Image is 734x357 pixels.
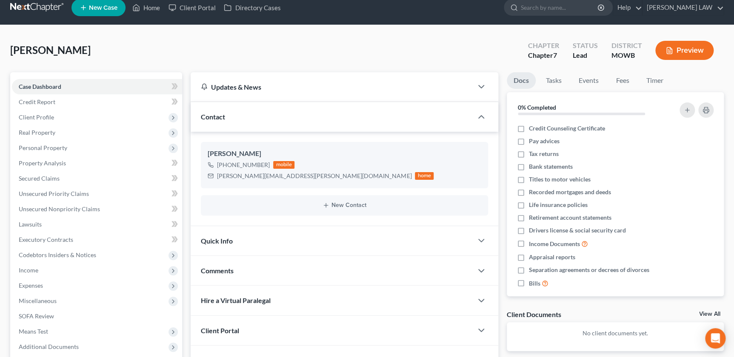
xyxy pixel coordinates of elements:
div: Lead [572,51,597,60]
a: Property Analysis [12,156,182,171]
a: Lawsuits [12,217,182,232]
span: [PERSON_NAME] [10,44,91,56]
a: Unsecured Priority Claims [12,186,182,201]
strong: 0% Completed [518,104,556,111]
span: Client Portal [201,326,239,334]
div: Updates & News [201,82,462,91]
a: Events [572,72,605,89]
div: [PERSON_NAME] [208,149,481,159]
span: Case Dashboard [19,83,61,90]
div: [PERSON_NAME][EMAIL_ADDRESS][PERSON_NAME][DOMAIN_NAME] [217,172,411,180]
span: Recorded mortgages and deeds [529,188,611,196]
button: New Contact [208,202,481,209]
span: Credit Counseling Certificate [529,124,605,133]
span: Expenses [19,282,43,289]
a: Executory Contracts [12,232,182,247]
a: SOFA Review [12,309,182,324]
span: Lawsuits [19,221,42,228]
span: Income Documents [529,240,580,248]
span: Codebtors Insiders & Notices [19,251,96,258]
span: Comments [201,266,234,275]
div: MOWB [611,51,642,60]
span: Client Profile [19,113,54,121]
span: Miscellaneous [19,297,57,304]
div: home [415,172,434,180]
span: Separation agreements or decrees of divorces [529,266,649,274]
a: Docs [507,72,536,89]
span: Drivers license & social security card [529,226,626,235]
a: View All [699,311,720,317]
span: Titles to motor vehicles [529,175,591,184]
div: Chapter [528,41,559,51]
span: Appraisal reports [529,253,575,261]
span: Unsecured Priority Claims [19,190,89,197]
p: No client documents yet. [514,329,717,337]
a: Case Dashboard [12,79,182,94]
a: Secured Claims [12,171,182,186]
span: Retirement account statements [529,213,611,222]
span: Additional Documents [19,343,79,350]
span: Hire a Virtual Paralegal [201,296,271,304]
a: Timer [640,72,670,89]
button: Preview [655,41,714,60]
span: Personal Property [19,144,67,151]
span: Contact [201,113,225,121]
div: Open Intercom Messenger [705,328,725,348]
span: Executory Contracts [19,236,73,243]
a: Tasks [539,72,568,89]
div: District [611,41,642,51]
span: Bills [529,279,540,288]
span: Unsecured Nonpriority Claims [19,205,100,212]
a: Credit Report [12,94,182,110]
span: Quick Info [201,237,233,245]
span: 7 [553,51,557,59]
span: Real Property [19,129,55,136]
span: Means Test [19,328,48,335]
span: Secured Claims [19,175,60,182]
div: Chapter [528,51,559,60]
span: Tax returns [529,150,559,158]
div: mobile [273,161,294,169]
span: Property Analysis [19,159,66,167]
span: Bank statements [529,162,573,171]
div: Client Documents [507,310,561,319]
span: Credit Report [19,98,55,105]
span: SOFA Review [19,312,54,320]
div: [PHONE_NUMBER] [217,161,270,169]
span: Life insurance policies [529,201,588,209]
span: Pay advices [529,137,560,145]
span: New Case [89,5,117,11]
span: Income [19,266,38,274]
a: Unsecured Nonpriority Claims [12,201,182,217]
a: Fees [609,72,636,89]
div: Status [572,41,597,51]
